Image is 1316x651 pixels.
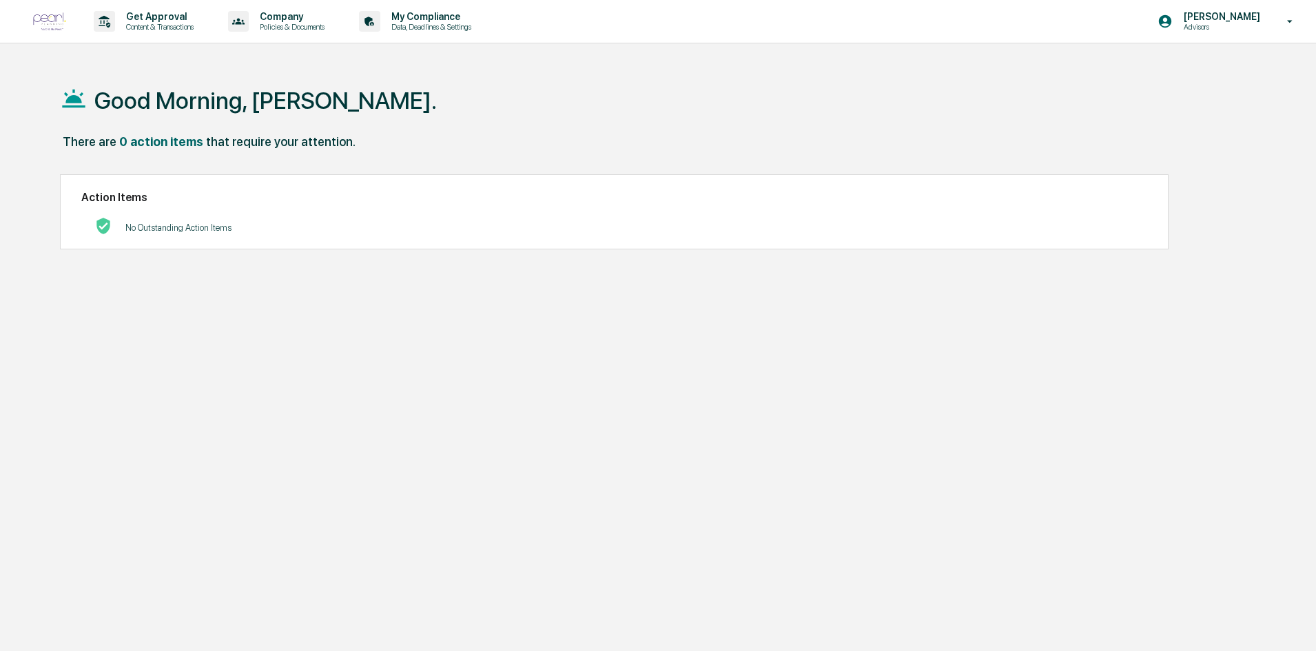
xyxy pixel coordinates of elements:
p: Policies & Documents [249,22,331,32]
p: Data, Deadlines & Settings [380,22,478,32]
img: logo [33,12,66,31]
p: No Outstanding Action Items [125,223,232,233]
p: Get Approval [115,11,201,22]
div: There are [63,134,116,149]
p: Advisors [1173,22,1267,32]
p: Company [249,11,331,22]
p: [PERSON_NAME] [1173,11,1267,22]
h2: Action Items [81,191,1147,204]
div: that require your attention. [206,134,356,149]
div: 0 action items [119,134,203,149]
p: My Compliance [380,11,478,22]
img: No Actions logo [95,218,112,234]
h1: Good Morning, [PERSON_NAME]. [94,87,437,114]
p: Content & Transactions [115,22,201,32]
